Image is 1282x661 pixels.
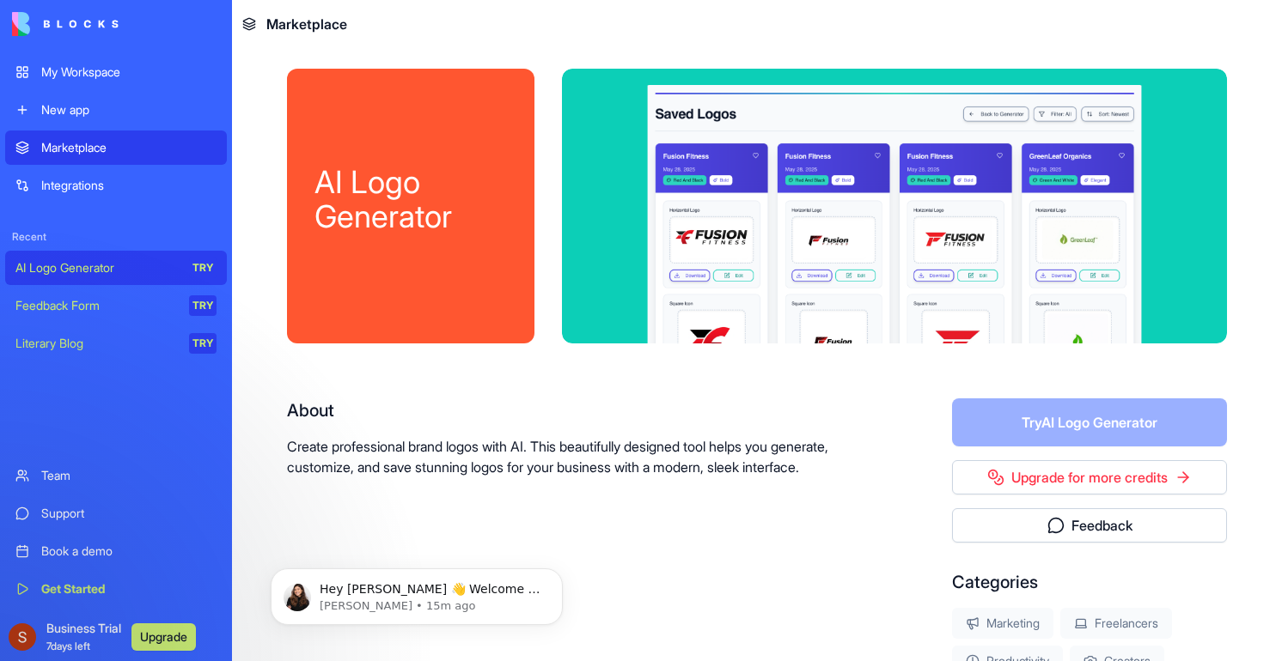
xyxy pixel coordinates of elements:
iframe: Intercom notifications message [245,532,589,652]
a: My Workspace [5,55,227,89]
img: ACg8ocLTepi3QoNAgPBkbg3q3dsOM_yytB3fTNPKMIdLjpqtSU_yOw=s96-c [9,623,36,651]
a: Integrations [5,168,227,203]
div: TRY [189,258,217,278]
p: Create professional brand logos with AI. This beautifully designed tool helps you generate, custo... [287,436,842,477]
div: My Workspace [41,64,217,81]
div: TRY [189,295,217,316]
button: Feedback [952,508,1227,543]
div: Team [41,467,217,484]
div: Integrations [41,177,217,194]
a: Feedback FormTRY [5,288,227,323]
span: Business Trial [46,620,121,654]
img: logo [12,12,119,36]
a: Get Started [5,572,227,606]
a: Book a demo [5,534,227,568]
div: Literary Blog [15,335,177,352]
div: Book a demo [41,543,217,560]
a: Upgrade for more credits [952,460,1227,494]
a: Marketplace [5,130,227,165]
div: Marketplace [41,139,217,156]
div: AI Logo Generator [15,259,177,276]
div: Feedback Form [15,297,177,314]
div: New app [41,101,217,118]
a: Support [5,496,227,531]
div: Support [41,505,217,522]
a: Literary BlogTRY [5,326,227,361]
div: AI Logo Generator [314,165,507,233]
div: Marketing [952,608,1053,639]
div: Freelancers [1060,608,1172,639]
div: About [287,398,842,422]
span: Marketplace [266,14,347,34]
span: Recent [5,230,227,244]
span: 7 days left [46,640,90,652]
a: Team [5,458,227,493]
button: Upgrade [131,623,196,651]
a: New app [5,93,227,127]
div: Categories [952,570,1227,594]
a: AI Logo GeneratorTRY [5,251,227,285]
div: Get Started [41,580,217,597]
div: TRY [189,333,217,354]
